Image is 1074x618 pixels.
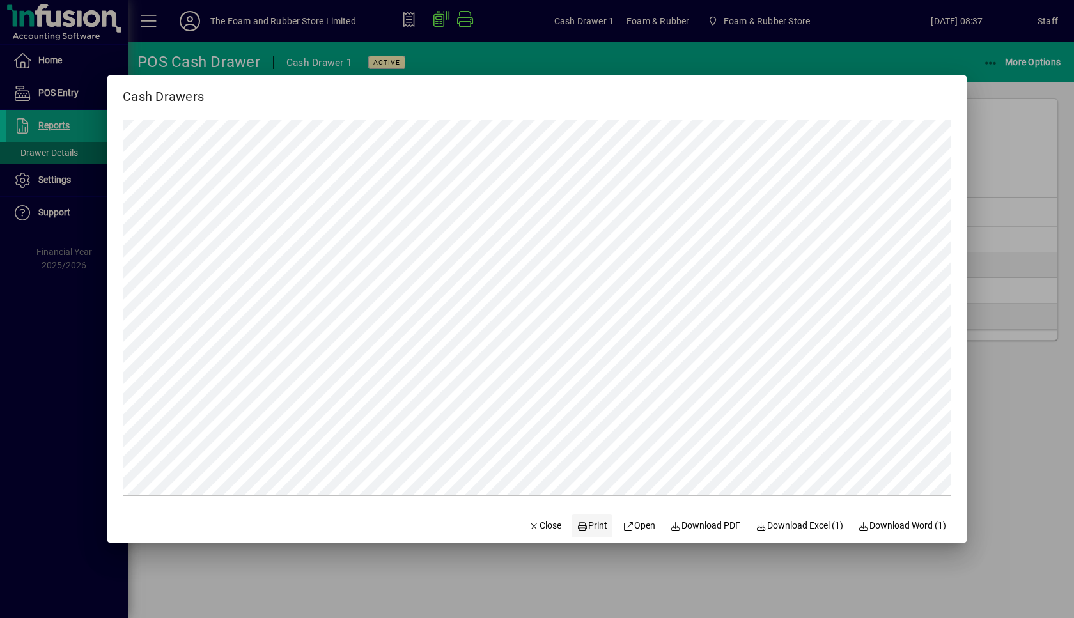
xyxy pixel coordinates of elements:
[524,514,567,537] button: Close
[107,75,219,107] h2: Cash Drawers
[665,514,746,537] a: Download PDF
[853,514,952,537] button: Download Word (1)
[623,519,655,532] span: Open
[756,519,843,532] span: Download Excel (1)
[618,514,660,537] a: Open
[572,514,612,537] button: Print
[751,514,848,537] button: Download Excel (1)
[859,519,947,532] span: Download Word (1)
[671,519,741,532] span: Download PDF
[529,519,562,532] span: Close
[577,519,607,532] span: Print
